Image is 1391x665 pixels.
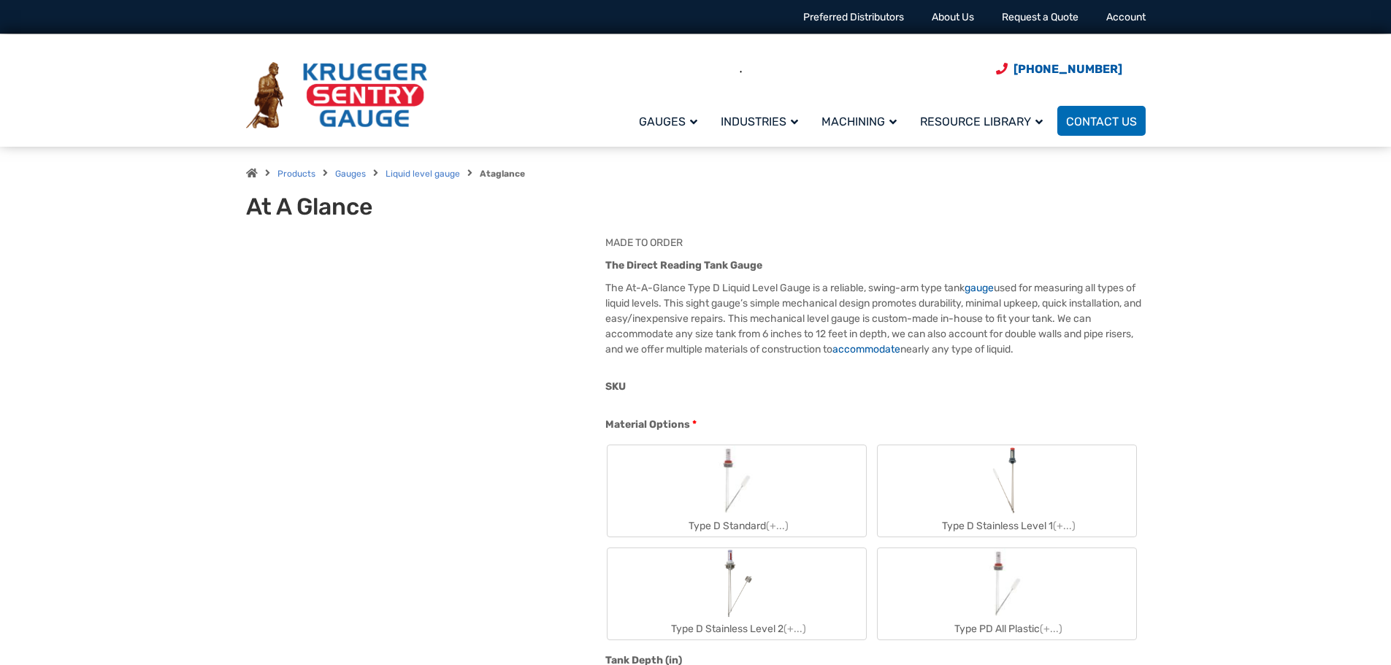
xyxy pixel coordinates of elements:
a: Machining [813,104,911,138]
span: Gauges [639,115,697,128]
a: About Us [932,11,974,23]
a: Preferred Distributors [803,11,904,23]
a: Phone Number (920) 434-8860 [996,60,1122,78]
span: Industries [721,115,798,128]
a: Liquid level gauge [386,169,460,179]
a: Resource Library [911,104,1057,138]
span: (+...) [783,623,806,635]
a: Industries [712,104,813,138]
a: accommodate [832,343,900,355]
div: Type D Standard [608,515,866,537]
label: Type PD All Plastic [878,548,1136,639]
p: The At-A-Glance Type D Liquid Level Gauge is a reliable, swing-arm type tank used for measuring a... [605,280,1145,357]
span: (+...) [1040,623,1062,635]
img: Krueger Sentry Gauge [246,62,427,129]
label: Type D Stainless Level 1 [878,445,1136,537]
span: (+...) [766,520,789,532]
strong: The Direct Reading Tank Gauge [605,259,762,272]
strong: Ataglance [480,169,525,179]
span: Machining [821,115,897,128]
a: Gauges [630,104,712,138]
a: Account [1106,11,1146,23]
div: Type PD All Plastic [878,618,1136,639]
div: Type D Stainless Level 2 [608,618,866,639]
span: MADE TO ORDER [605,237,683,249]
a: gauge [965,282,994,294]
abbr: required [692,417,697,432]
div: Type D Stainless Level 1 [878,515,1136,537]
span: (+...) [1053,520,1076,532]
span: Resource Library [920,115,1043,128]
img: Chemical Sight Gauge [987,445,1026,515]
h1: At A Glance [246,193,606,220]
span: [PHONE_NUMBER] [1013,62,1122,76]
a: Products [277,169,315,179]
span: SKU [605,380,626,393]
a: Contact Us [1057,106,1146,136]
span: Contact Us [1066,115,1137,128]
span: Material Options [605,418,690,431]
label: Type D Standard [608,445,866,537]
a: Gauges [335,169,366,179]
label: Type D Stainless Level 2 [608,548,866,639]
a: Request a Quote [1002,11,1078,23]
